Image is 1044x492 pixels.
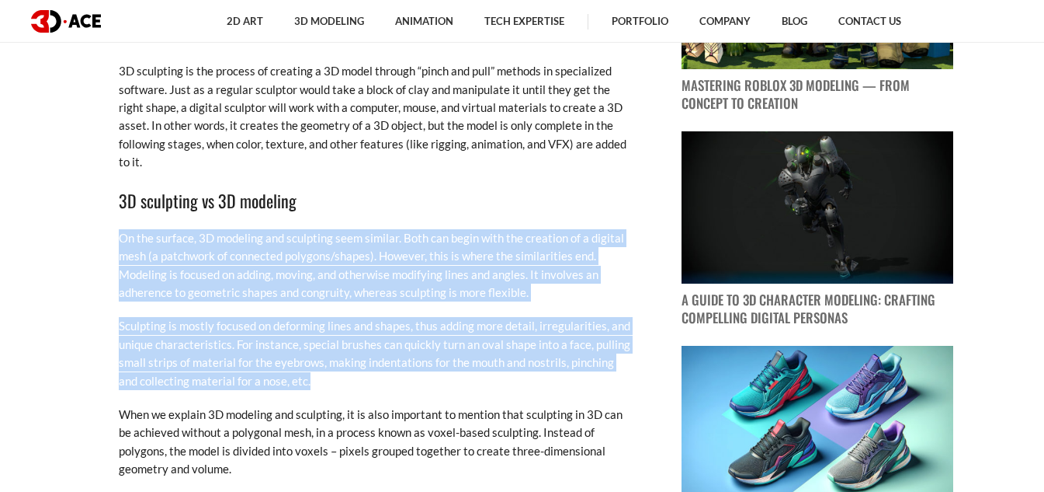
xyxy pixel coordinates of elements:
[682,291,953,327] p: A Guide to 3D Character Modeling: Crafting Compelling Digital Personas
[682,131,953,328] a: blog post image A Guide to 3D Character Modeling: Crafting Compelling Digital Personas
[682,131,953,284] img: blog post image
[119,406,631,479] p: When we explain 3D modeling and sculpting, it is also important to mention that sculpting in 3D c...
[119,187,631,214] h3: 3D sculpting vs 3D modeling
[119,229,631,302] p: On the surface, 3D modeling and sculpting seem similar. Both can begin with the creation of a dig...
[682,77,953,113] p: Mastering Roblox 3D Modeling — From Concept to Creation
[31,10,101,33] img: logo dark
[119,62,631,171] p: 3D sculpting is the process of creating a 3D model through “pinch and pull” methods in specialize...
[119,317,631,390] p: Sculpting is mostly focused on deforming lines and shapes, thus adding more detail, irregularitie...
